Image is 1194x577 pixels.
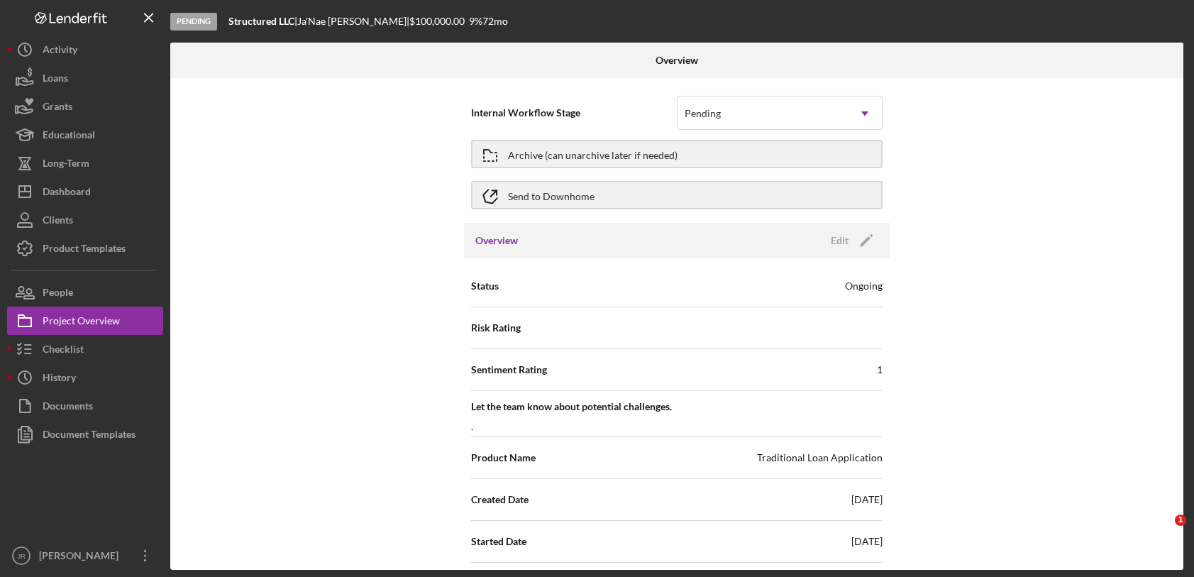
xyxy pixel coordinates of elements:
div: Clients [43,206,73,238]
div: [PERSON_NAME] [35,542,128,573]
button: People [7,278,163,307]
div: Long-Term [43,149,89,181]
button: History [7,363,163,392]
div: [DATE] [851,493,883,507]
button: Checklist [7,335,163,363]
div: 72 mo [482,16,508,27]
button: JR[PERSON_NAME] [7,542,163,570]
div: Dashboard [43,177,91,209]
b: Overview [656,55,698,66]
span: Sentiment Rating [471,363,547,377]
div: History [43,363,76,395]
span: 1 [1175,515,1186,526]
span: Let the team know about potential challenges. [471,400,883,414]
button: Long-Term [7,149,163,177]
div: Pending [685,108,721,119]
div: Ja'Nae [PERSON_NAME] | [297,16,409,27]
button: Educational [7,121,163,149]
button: Grants [7,92,163,121]
span: Created Date [471,493,529,507]
b: Structured LLC [228,15,294,27]
button: Loans [7,64,163,92]
span: Risk Rating [471,321,521,335]
button: Edit [822,230,878,251]
div: Educational [43,121,95,153]
button: Documents [7,392,163,420]
span: Started Date [471,534,526,549]
div: Document Templates [43,420,136,452]
span: Internal Workflow Stage [471,106,677,120]
div: Ongoing [845,279,883,293]
button: Product Templates [7,234,163,263]
div: Project Overview [43,307,120,339]
button: Project Overview [7,307,163,335]
div: $100,000.00 [409,16,469,27]
div: People [43,278,73,310]
div: 9 % [469,16,482,27]
div: Checklist [43,335,84,367]
button: Dashboard [7,177,163,206]
div: Edit [831,230,848,251]
button: Archive (can unarchive later if needed) [471,140,883,168]
div: Activity [43,35,77,67]
span: Product Name [471,451,536,465]
div: . [471,419,473,434]
iframe: Intercom live chat [1146,515,1180,549]
div: Grants [43,92,72,124]
div: Product Templates [43,234,126,266]
button: Activity [7,35,163,64]
div: | [228,16,297,27]
button: Send to Downhome [471,181,883,209]
div: Documents [43,392,93,424]
div: [DATE] [851,534,883,549]
div: Traditional Loan Application [757,451,883,465]
div: Archive (can unarchive later if needed) [508,141,678,167]
div: Send to Downhome [508,182,595,208]
div: 1 [877,363,883,377]
div: Loans [43,64,68,96]
text: JR [17,552,26,560]
div: Pending [170,13,217,31]
h3: Overview [475,233,518,248]
button: Document Templates [7,420,163,449]
button: Clients [7,206,163,234]
span: Status [471,279,499,293]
